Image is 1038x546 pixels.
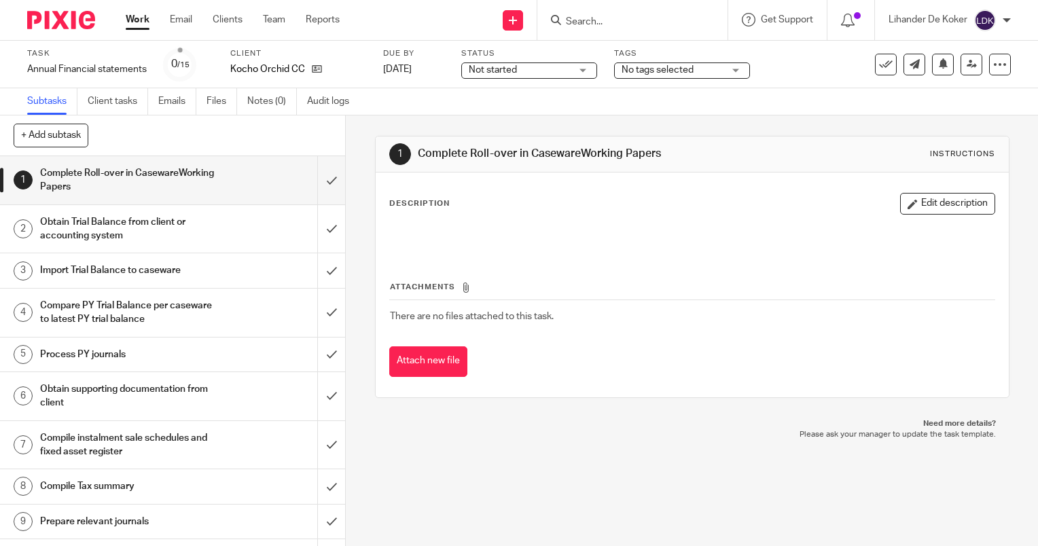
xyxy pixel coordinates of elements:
div: 5 [14,345,33,364]
h1: Obtain supporting documentation from client [40,379,216,414]
p: Description [389,198,450,209]
label: Status [461,48,597,59]
label: Tags [614,48,750,59]
small: /15 [177,61,190,69]
div: 7 [14,435,33,454]
button: + Add subtask [14,124,88,147]
p: Lihander De Koker [889,13,967,26]
span: Attachments [390,283,455,291]
h1: Complete Roll-over in CasewareWorking Papers [418,147,721,161]
a: Audit logs [307,88,359,115]
a: Client tasks [88,88,148,115]
h1: Process PY journals [40,344,216,365]
div: 8 [14,477,33,496]
h1: Compile Tax summary [40,476,216,496]
a: Email [170,13,192,26]
div: 2 [14,219,33,238]
h1: Obtain Trial Balance from client or accounting system [40,212,216,247]
span: Get Support [761,15,813,24]
button: Attach new file [389,346,467,377]
a: Reports [306,13,340,26]
div: 1 [14,170,33,189]
div: 4 [14,303,33,322]
input: Search [565,16,687,29]
h1: Compile instalment sale schedules and fixed asset register [40,428,216,462]
a: Notes (0) [247,88,297,115]
label: Due by [383,48,444,59]
img: svg%3E [974,10,996,31]
h1: Complete Roll-over in CasewareWorking Papers [40,163,216,198]
div: 1 [389,143,411,165]
label: Client [230,48,366,59]
div: 3 [14,261,33,280]
span: No tags selected [622,65,694,75]
span: There are no files attached to this task. [390,312,554,321]
div: 9 [14,512,33,531]
div: 0 [171,56,190,72]
div: Annual Financial statements [27,62,147,76]
div: 6 [14,386,33,405]
a: Team [263,13,285,26]
a: Clients [213,13,243,26]
a: Files [207,88,237,115]
p: Kocho Orchid CC [230,62,305,76]
p: Please ask your manager to update the task template. [389,429,996,440]
div: Instructions [930,149,995,160]
span: Not started [469,65,517,75]
h1: Compare PY Trial Balance per caseware to latest PY trial balance [40,295,216,330]
button: Edit description [900,193,995,215]
p: Need more details? [389,418,996,429]
a: Emails [158,88,196,115]
a: Subtasks [27,88,77,115]
h1: Prepare relevant journals [40,511,216,532]
h1: Import Trial Balance to caseware [40,260,216,280]
a: Work [126,13,149,26]
label: Task [27,48,147,59]
img: Pixie [27,11,95,29]
span: [DATE] [383,65,412,74]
